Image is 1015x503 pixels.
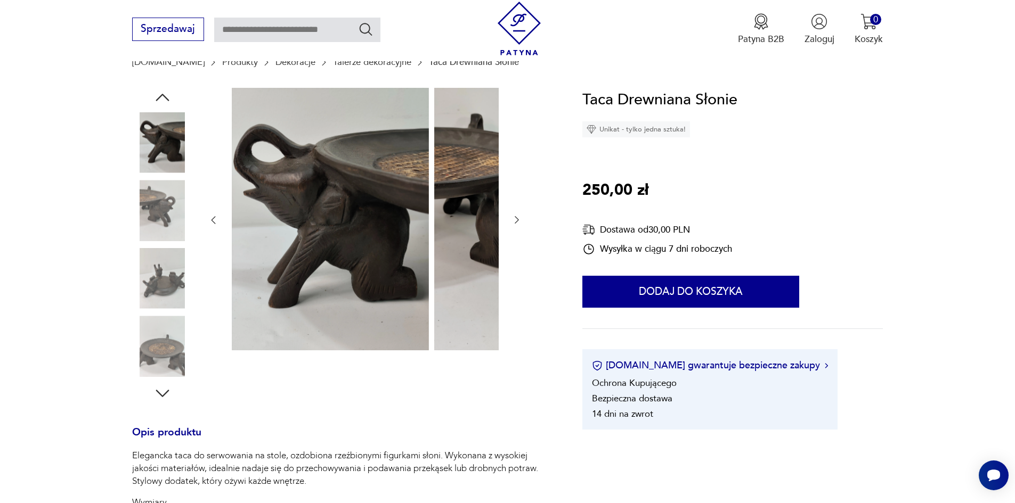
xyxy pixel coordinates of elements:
[979,460,1009,490] iframe: Smartsupp widget button
[132,449,552,488] p: Elegancka taca do serwowania na stole, ozdobiona rzeźbionymi figurkami słoni. Wykonana z wysokiej...
[592,408,653,420] li: 14 dni na zwrot
[132,26,204,34] a: Sprzedawaj
[738,33,784,45] p: Patyna B2B
[582,178,648,203] p: 250,00 zł
[582,243,732,255] div: Wysyłka w ciągu 7 dni roboczych
[582,223,732,236] div: Dostawa od 30,00 PLN
[582,276,799,308] button: Dodaj do koszyka
[492,2,546,55] img: Patyna - sklep z meblami i dekoracjami vintage
[805,33,834,45] p: Zaloguj
[132,316,193,376] img: Zdjęcie produktu Taca Drewniana Słonie
[738,13,784,45] a: Ikona medaluPatyna B2B
[434,88,631,350] img: Zdjęcie produktu Taca Drewniana Słonie
[232,88,429,350] img: Zdjęcie produktu Taca Drewniana Słonie
[132,112,193,173] img: Zdjęcie produktu Taca Drewniana Słonie
[582,88,737,112] h1: Taca Drewniana Słonie
[811,13,827,30] img: Ikonka użytkownika
[592,360,603,371] img: Ikona certyfikatu
[582,223,595,236] img: Ikona dostawy
[855,33,883,45] p: Koszyk
[592,359,828,372] button: [DOMAIN_NAME] gwarantuje bezpieczne zakupy
[860,13,877,30] img: Ikona koszyka
[358,21,373,37] button: Szukaj
[587,125,596,134] img: Ikona diamentu
[855,13,883,45] button: 0Koszyk
[592,392,672,405] li: Bezpieczna dostawa
[429,57,519,67] p: Taca Drewniana Słonie
[132,18,204,41] button: Sprzedawaj
[592,377,677,389] li: Ochrona Kupującego
[132,57,205,67] a: [DOMAIN_NAME]
[275,57,315,67] a: Dekoracje
[738,13,784,45] button: Patyna B2B
[333,57,411,67] a: Talerze dekoracyjne
[132,180,193,241] img: Zdjęcie produktu Taca Drewniana Słonie
[805,13,834,45] button: Zaloguj
[825,363,828,368] img: Ikona strzałki w prawo
[582,121,690,137] div: Unikat - tylko jedna sztuka!
[132,248,193,309] img: Zdjęcie produktu Taca Drewniana Słonie
[753,13,769,30] img: Ikona medalu
[132,428,552,450] h3: Opis produktu
[222,57,258,67] a: Produkty
[870,14,881,25] div: 0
